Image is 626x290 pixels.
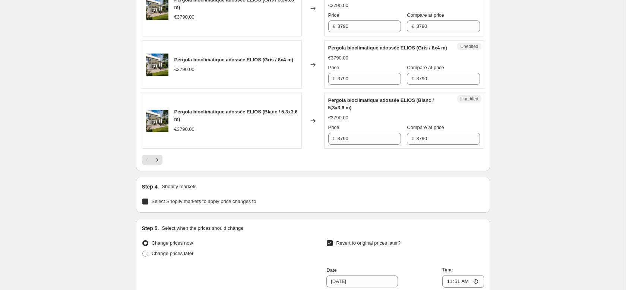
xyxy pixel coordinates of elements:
span: Pergola bioclimatique adossée ELIOS (Gris / 8x4 m) [328,45,447,51]
span: Compare at price [407,125,444,130]
span: Price [328,125,339,130]
span: € [333,76,335,81]
span: Pergola bioclimatique adossée ELIOS (Blanc / 5,3x3,6 m) [174,109,298,122]
span: Revert to original prices later? [336,240,401,246]
span: € [411,23,414,29]
img: sku-elios-adoss-3x5-gris_ambiance-1_6081d200-f234-49a3-83dd-73267ab7f253_80x.jpg [146,110,168,132]
div: €3790.00 [174,126,195,133]
span: Date [326,267,336,273]
span: € [411,136,414,141]
button: Next [152,155,162,165]
span: Price [328,12,339,18]
span: Unedited [460,43,478,49]
input: 10/14/2025 [326,275,398,287]
span: Pergola bioclimatique adossée ELIOS (Blanc / 5,3x3,6 m) [328,97,434,110]
nav: Pagination [142,155,162,165]
span: Time [442,267,453,273]
span: Change prices later [152,251,194,256]
span: Pergola bioclimatique adossée ELIOS (Gris / 8x4 m) [174,57,293,62]
h2: Step 4. [142,183,159,190]
div: €3790.00 [174,13,195,21]
p: Select when the prices should change [162,225,243,232]
span: € [411,76,414,81]
span: Unedited [460,96,478,102]
div: €3790.00 [328,2,348,9]
p: Shopify markets [162,183,196,190]
span: € [333,23,335,29]
div: €3790.00 [328,54,348,62]
input: 12:00 [442,275,484,288]
span: Change prices now [152,240,193,246]
span: € [333,136,335,141]
span: Compare at price [407,65,444,70]
span: Price [328,65,339,70]
img: sku-elios-adoss-3x5-gris_ambiance-1_6081d200-f234-49a3-83dd-73267ab7f253_80x.jpg [146,54,168,76]
span: Select Shopify markets to apply price changes to [152,199,256,204]
span: Compare at price [407,12,444,18]
div: €3790.00 [328,114,348,122]
div: €3790.00 [174,66,195,73]
h2: Step 5. [142,225,159,232]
